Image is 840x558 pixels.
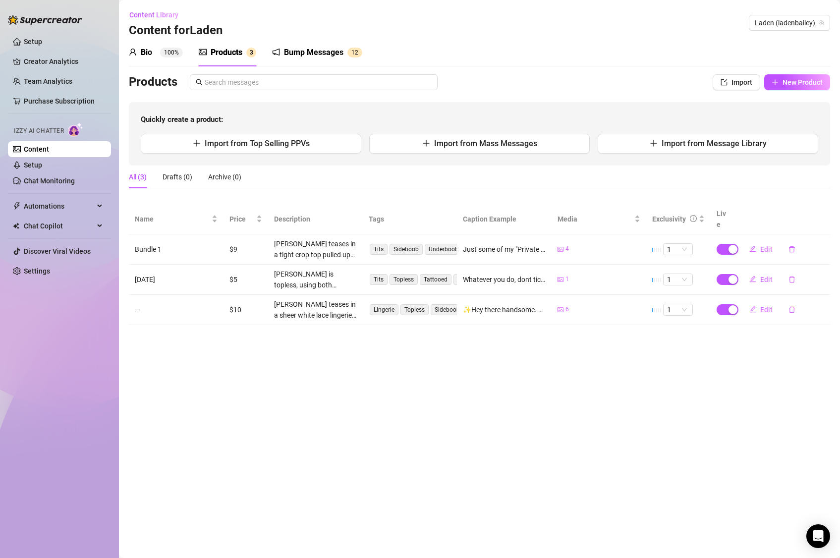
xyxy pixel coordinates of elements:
[24,38,42,46] a: Setup
[662,139,767,148] span: Import from Message Library
[355,49,358,56] span: 2
[129,265,224,295] td: [DATE]
[731,78,752,86] span: Import
[347,48,362,57] sup: 12
[788,306,795,313] span: delete
[781,241,803,257] button: delete
[463,244,546,255] div: Just some of my "Private Camera Roll" 🤳🎥
[24,218,94,234] span: Chat Copilot
[788,246,795,253] span: delete
[760,276,773,283] span: Edit
[741,241,781,257] button: Edit
[713,74,760,90] button: Import
[24,161,42,169] a: Setup
[760,306,773,314] span: Edit
[24,267,50,275] a: Settings
[667,274,689,285] span: 1
[268,204,363,234] th: Description
[420,274,451,285] span: Tattooed
[781,302,803,318] button: delete
[224,234,268,265] td: $9
[24,77,72,85] a: Team Analytics
[806,524,830,548] div: Open Intercom Messenger
[229,214,254,224] span: Price
[741,272,781,287] button: Edit
[749,306,756,313] span: edit
[764,74,830,90] button: New Product
[284,47,343,58] div: Bump Messages
[565,305,569,314] span: 6
[552,204,646,234] th: Media
[667,244,689,255] span: 1
[129,204,224,234] th: Name
[652,214,686,224] div: Exclusivity
[24,97,95,105] a: Purchase Subscription
[819,20,825,26] span: team
[129,234,224,265] td: Bundle 1
[370,304,398,315] span: Lingerie
[199,48,207,56] span: picture
[141,47,152,58] div: Bio
[400,304,429,315] span: Topless
[667,304,689,315] span: 1
[457,204,552,234] th: Caption Example
[741,302,781,318] button: Edit
[141,115,223,124] strong: Quickly create a product:
[558,307,563,313] span: picture
[772,79,779,86] span: plus
[749,276,756,282] span: edit
[129,7,186,23] button: Content Library
[141,134,361,154] button: Import from Top Selling PPVs
[370,274,388,285] span: Tits
[68,122,83,137] img: AI Chatter
[781,272,803,287] button: delete
[422,139,430,147] span: plus
[24,198,94,214] span: Automations
[565,275,569,284] span: 1
[463,274,546,285] div: Whatever you do, dont tickle me!😜
[129,171,147,182] div: All (3)
[463,304,546,315] div: ✨Hey there handsome. Unlock to see more! 🫣🥰
[390,274,418,285] span: Topless
[363,204,457,234] th: Tags
[211,47,242,58] div: Products
[274,238,357,260] div: [PERSON_NAME] teases in a tight crop top pulled up to reveal her bare tits, showing off sideboob ...
[205,139,310,148] span: Import from Top Selling PPVs
[598,134,818,154] button: Import from Message Library
[8,15,82,25] img: logo-BBDzfeDw.svg
[24,177,75,185] a: Chat Monitoring
[783,78,823,86] span: New Product
[196,79,203,86] span: search
[788,276,795,283] span: delete
[129,74,177,90] h3: Products
[431,304,464,315] span: Sideboob
[558,246,563,252] span: picture
[208,171,241,182] div: Archive (0)
[224,265,268,295] td: $5
[721,79,728,86] span: import
[755,15,824,30] span: Laden (ladenbailey)
[351,49,355,56] span: 1
[274,269,357,290] div: [PERSON_NAME] is topless, using both tattooed hands to squeeze and cover her big bare tits. Her l...
[13,223,19,229] img: Chat Copilot
[369,134,590,154] button: Import from Mass Messages
[565,244,569,254] span: 4
[24,247,91,255] a: Discover Viral Videos
[558,214,632,224] span: Media
[24,145,49,153] a: Content
[711,204,735,234] th: Live
[129,23,223,39] h3: Content for Laden
[14,126,64,136] span: Izzy AI Chatter
[129,11,178,19] span: Content Library
[274,299,357,321] div: [PERSON_NAME] teases in a sheer white lace lingerie set, showing off her cleavage and curves whil...
[160,48,183,57] sup: 100%
[13,202,21,210] span: thunderbolt
[390,244,423,255] span: Sideboob
[224,295,268,325] td: $10
[250,49,253,56] span: 3
[193,139,201,147] span: plus
[246,48,256,57] sup: 3
[272,48,280,56] span: notification
[434,139,537,148] span: Import from Mass Messages
[650,139,658,147] span: plus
